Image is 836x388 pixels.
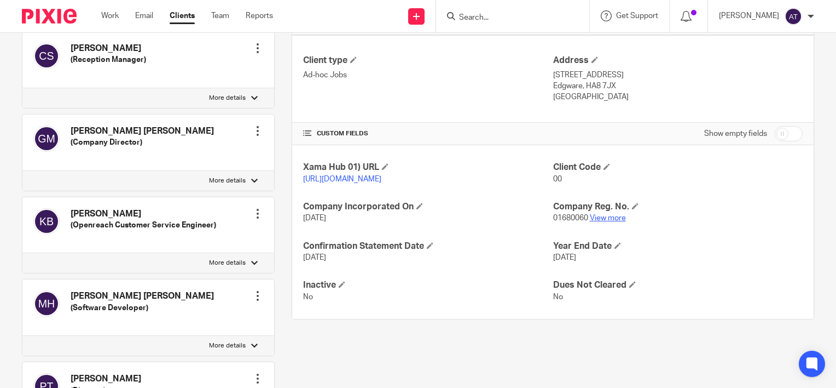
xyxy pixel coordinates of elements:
h4: [PERSON_NAME] [71,43,146,54]
label: Show empty fields [704,128,767,139]
a: Email [135,10,153,21]
img: svg%3E [785,8,802,25]
p: More details [209,341,246,350]
span: [DATE] [303,254,326,261]
h4: Xama Hub 01) URL [303,162,553,173]
h4: Confirmation Statement Date [303,241,553,252]
h4: Client Code [553,162,803,173]
h5: (Company Director) [71,137,214,148]
h5: (Openreach Customer Service Engineer) [71,220,216,231]
h4: [PERSON_NAME] [71,208,216,220]
span: [DATE] [303,214,326,222]
span: 00 [553,175,562,183]
p: Ad-hoc Jobs [303,70,553,81]
p: More details [209,176,246,185]
a: Work [101,10,119,21]
a: Clients [170,10,195,21]
h4: [PERSON_NAME] [71,373,141,385]
a: Reports [246,10,273,21]
a: [URL][DOMAIN_NAME] [303,175,381,183]
span: No [303,293,313,301]
img: svg%3E [33,43,60,69]
h5: (Software Developer) [71,303,214,313]
a: View more [590,214,626,222]
p: More details [209,94,246,102]
span: [DATE] [553,254,576,261]
h4: Year End Date [553,241,803,252]
p: [PERSON_NAME] [719,10,779,21]
h4: CUSTOM FIELDS [303,129,553,138]
h4: Address [553,55,803,66]
img: svg%3E [33,125,60,152]
h5: (Reception Manager) [71,54,146,65]
p: More details [209,259,246,267]
h4: Inactive [303,279,553,291]
span: 01680060 [553,214,588,222]
img: svg%3E [33,208,60,235]
h4: [PERSON_NAME] [PERSON_NAME] [71,290,214,302]
h4: [PERSON_NAME] [PERSON_NAME] [71,125,214,137]
span: Get Support [616,12,658,20]
h4: Company Reg. No. [553,201,803,213]
input: Search [458,13,556,23]
img: Pixie [22,9,77,24]
h4: Client type [303,55,553,66]
p: Edgware, HA8 7JX [553,81,803,92]
p: [GEOGRAPHIC_DATA] [553,92,803,102]
p: [STREET_ADDRESS] [553,70,803,81]
span: No [553,293,563,301]
h4: Dues Not Cleared [553,279,803,291]
img: svg%3E [33,290,60,317]
a: Team [211,10,229,21]
h4: Company Incorporated On [303,201,553,213]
